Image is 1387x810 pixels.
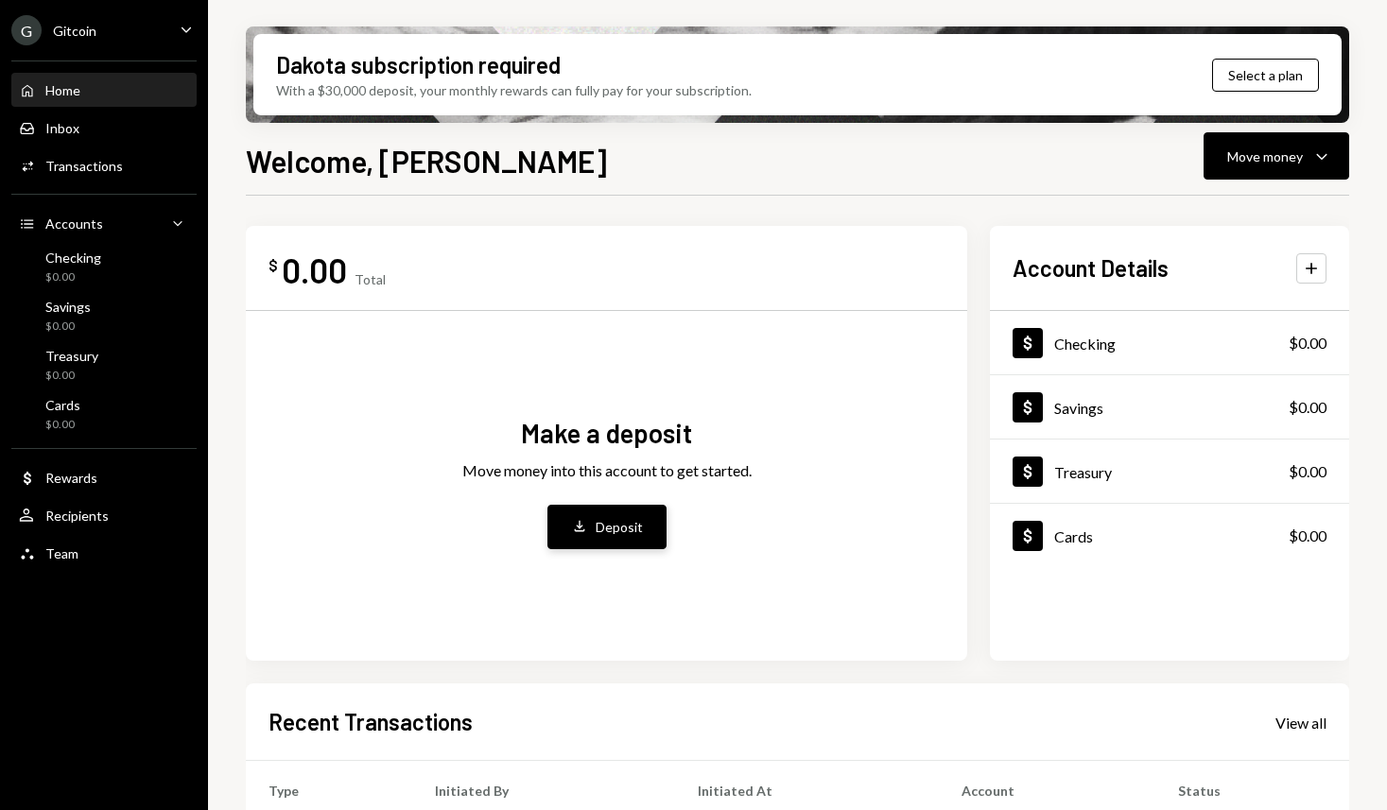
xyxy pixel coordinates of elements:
[45,508,109,524] div: Recipients
[990,311,1349,374] a: Checking$0.00
[45,397,80,413] div: Cards
[1212,59,1319,92] button: Select a plan
[11,460,197,494] a: Rewards
[269,256,278,275] div: $
[45,299,91,315] div: Savings
[45,545,78,561] div: Team
[1054,399,1103,417] div: Savings
[1289,332,1326,354] div: $0.00
[596,517,643,537] div: Deposit
[11,342,197,388] a: Treasury$0.00
[11,73,197,107] a: Home
[53,23,96,39] div: Gitcoin
[45,470,97,486] div: Rewards
[276,49,561,80] div: Dakota subscription required
[1275,714,1326,732] div: View all
[990,375,1349,439] a: Savings$0.00
[1289,396,1326,419] div: $0.00
[11,498,197,532] a: Recipients
[11,244,197,289] a: Checking$0.00
[45,158,123,174] div: Transactions
[11,111,197,145] a: Inbox
[547,505,667,549] button: Deposit
[45,348,98,364] div: Treasury
[11,536,197,570] a: Team
[1054,527,1093,545] div: Cards
[11,148,197,182] a: Transactions
[1204,132,1349,180] button: Move money
[462,459,752,482] div: Move money into this account to get started.
[11,391,197,437] a: Cards$0.00
[45,319,91,335] div: $0.00
[246,142,607,180] h1: Welcome, [PERSON_NAME]
[45,417,80,433] div: $0.00
[355,271,386,287] div: Total
[521,415,692,452] div: Make a deposit
[11,206,197,240] a: Accounts
[282,249,347,291] div: 0.00
[1275,712,1326,732] a: View all
[1289,525,1326,547] div: $0.00
[45,368,98,384] div: $0.00
[45,250,101,266] div: Checking
[11,15,42,45] div: G
[1227,146,1303,166] div: Move money
[1054,335,1116,353] div: Checking
[1054,463,1112,481] div: Treasury
[990,439,1349,503] a: Treasury$0.00
[1289,460,1326,483] div: $0.00
[45,82,80,98] div: Home
[276,80,752,100] div: With a $30,000 deposit, your monthly rewards can fully pay for your subscription.
[990,504,1349,567] a: Cards$0.00
[45,215,103,232] div: Accounts
[11,293,197,338] a: Savings$0.00
[269,706,473,737] h2: Recent Transactions
[45,269,101,285] div: $0.00
[1013,252,1169,284] h2: Account Details
[45,120,79,136] div: Inbox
